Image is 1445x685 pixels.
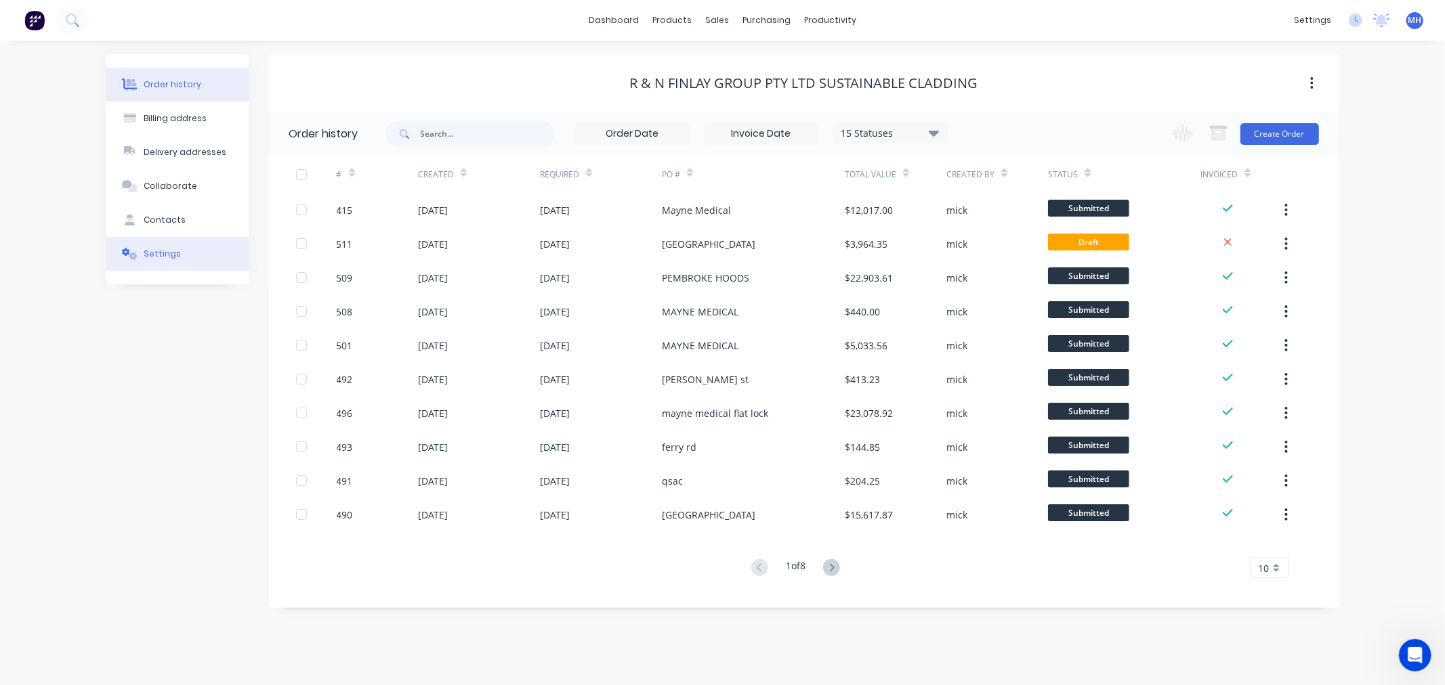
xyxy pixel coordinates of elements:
[540,305,570,319] div: [DATE]
[845,372,880,386] div: $413.23
[662,406,768,420] div: mayne medical flat lock
[845,440,880,454] div: $144.85
[1200,169,1238,181] div: Invoiced
[845,203,893,217] div: $12,017.00
[418,338,448,353] div: [DATE]
[698,10,736,30] div: sales
[106,135,249,169] button: Delivery addresses
[833,126,947,141] div: 15 Statuses
[1048,301,1129,318] span: Submitted
[1240,123,1319,145] button: Create Order
[786,558,805,578] div: 1 of 8
[540,474,570,488] div: [DATE]
[418,169,454,181] div: Created
[845,237,887,251] div: $3,964.35
[337,169,342,181] div: #
[418,372,448,386] div: [DATE]
[662,271,749,285] div: PEMBROKE HOODS
[1048,335,1129,352] span: Submitted
[1048,470,1129,487] span: Submitted
[662,440,696,454] div: ferry rd
[1048,200,1129,217] span: Submitted
[106,68,249,102] button: Order history
[582,10,646,30] a: dashboard
[845,474,880,488] div: $204.25
[845,508,893,522] div: $15,617.87
[418,271,448,285] div: [DATE]
[418,156,540,193] div: Created
[337,237,353,251] div: 511
[946,271,967,285] div: mick
[946,474,967,488] div: mick
[946,305,967,319] div: mick
[662,474,683,488] div: qsac
[1048,437,1129,454] span: Submitted
[24,10,45,30] img: Factory
[946,169,994,181] div: Created By
[337,271,353,285] div: 509
[662,169,680,181] div: PO #
[845,169,896,181] div: Total Value
[797,10,863,30] div: productivity
[540,156,662,193] div: Required
[1399,639,1431,671] iframe: Intercom live chat
[337,474,353,488] div: 491
[337,203,353,217] div: 415
[662,305,738,319] div: MAYNE MEDICAL
[946,203,967,217] div: mick
[540,372,570,386] div: [DATE]
[418,237,448,251] div: [DATE]
[144,248,181,260] div: Settings
[144,214,186,226] div: Contacts
[662,508,755,522] div: [GEOGRAPHIC_DATA]
[946,372,967,386] div: mick
[1048,504,1129,521] span: Submitted
[540,508,570,522] div: [DATE]
[946,440,967,454] div: mick
[144,180,197,192] div: Collaborate
[418,508,448,522] div: [DATE]
[845,305,880,319] div: $440.00
[646,10,698,30] div: products
[106,169,249,203] button: Collaborate
[662,203,731,217] div: Mayne Medical
[421,120,555,148] input: Search...
[144,112,207,125] div: Billing address
[576,124,690,144] input: Order Date
[418,440,448,454] div: [DATE]
[845,406,893,420] div: $23,078.92
[540,338,570,353] div: [DATE]
[1048,156,1200,193] div: Status
[540,271,570,285] div: [DATE]
[106,237,249,271] button: Settings
[662,338,738,353] div: MAYNE MEDICAL
[1048,403,1129,420] span: Submitted
[662,237,755,251] div: [GEOGRAPHIC_DATA]
[418,203,448,217] div: [DATE]
[418,305,448,319] div: [DATE]
[630,75,978,91] div: R & N Finlay Group Pty Ltd Sustainable Cladding
[337,156,418,193] div: #
[337,305,353,319] div: 508
[540,406,570,420] div: [DATE]
[1408,14,1422,26] span: MH
[845,338,887,353] div: $5,033.56
[106,203,249,237] button: Contacts
[106,102,249,135] button: Billing address
[1048,267,1129,284] span: Submitted
[736,10,797,30] div: purchasing
[1287,10,1338,30] div: settings
[845,156,946,193] div: Total Value
[946,406,967,420] div: mick
[540,440,570,454] div: [DATE]
[144,79,201,91] div: Order history
[1048,169,1078,181] div: Status
[946,508,967,522] div: mick
[540,237,570,251] div: [DATE]
[337,508,353,522] div: 490
[946,156,1048,193] div: Created By
[540,203,570,217] div: [DATE]
[418,474,448,488] div: [DATE]
[705,124,818,144] input: Invoice Date
[1048,369,1129,386] span: Submitted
